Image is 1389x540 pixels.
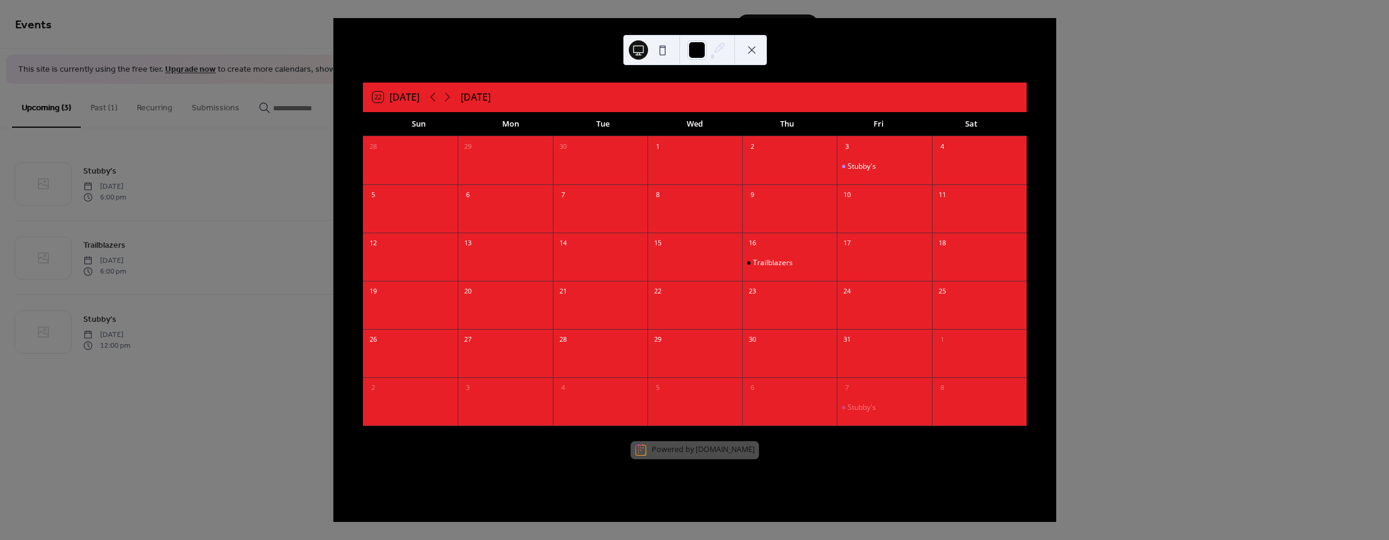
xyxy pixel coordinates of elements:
button: 22[DATE] [368,89,424,105]
div: Stubby's [837,162,931,171]
div: Stubby's [837,403,931,412]
div: 13 [461,237,474,250]
div: 30 [556,140,570,154]
div: 4 [936,140,949,154]
div: 17 [840,237,854,250]
div: 24 [840,285,854,298]
div: 18 [936,237,949,250]
div: 6 [746,381,759,395]
div: Mon [465,112,557,136]
div: 22 [651,285,664,298]
div: 14 [556,237,570,250]
div: 10 [840,189,854,202]
div: Stubby's [848,403,876,412]
div: 4 [556,381,570,395]
div: Stubby's [848,162,876,171]
div: Thu [741,112,833,136]
div: 16 [746,237,759,250]
div: 7 [556,189,570,202]
div: Sun [373,112,465,136]
div: Powered by [652,444,755,454]
div: 25 [936,285,949,298]
div: Wed [649,112,741,136]
div: 6 [461,189,474,202]
div: 2 [367,381,380,395]
div: 1 [936,333,949,347]
div: 27 [461,333,474,347]
div: 23 [746,285,759,298]
div: 7 [840,381,854,395]
div: 1 [651,140,664,154]
div: 19 [367,285,380,298]
div: Trailblazers [742,258,837,268]
div: Tue [556,112,649,136]
div: 28 [367,140,380,154]
div: Trailblazers [753,258,793,268]
div: 2 [746,140,759,154]
div: 29 [651,333,664,347]
div: 9 [746,189,759,202]
div: 28 [556,333,570,347]
div: 3 [840,140,854,154]
div: [DATE] [461,90,491,104]
div: 15 [651,237,664,250]
div: 20 [461,285,474,298]
a: [DOMAIN_NAME] [696,444,755,454]
div: 29 [461,140,474,154]
div: 8 [936,381,949,395]
div: Sat [925,112,1017,136]
div: 31 [840,333,854,347]
div: 26 [367,333,380,347]
div: 5 [651,381,664,395]
div: 12 [367,237,380,250]
div: Fri [833,112,925,136]
div: 21 [556,285,570,298]
div: 3 [461,381,474,395]
div: 11 [936,189,949,202]
div: 8 [651,189,664,202]
div: 5 [367,189,380,202]
div: 30 [746,333,759,347]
